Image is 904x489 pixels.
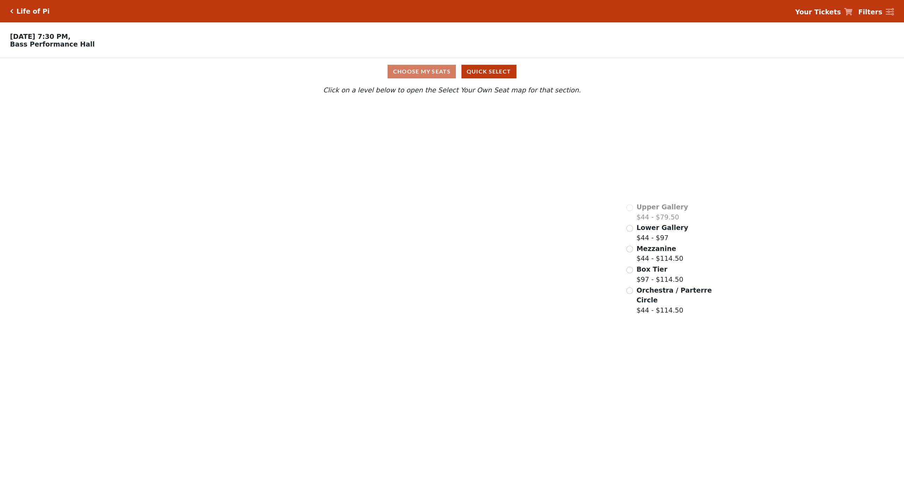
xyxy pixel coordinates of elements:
[637,265,667,273] span: Box Tier
[637,245,676,252] span: Mezzanine
[858,7,894,17] a: Filters
[320,281,528,407] path: Orchestra / Parterre Circle - Seats Available: 6
[637,285,713,315] label: $44 - $114.50
[637,203,688,211] span: Upper Gallery
[858,8,882,16] strong: Filters
[637,264,683,284] label: $97 - $114.50
[637,224,688,231] span: Lower Gallery
[222,151,440,220] path: Lower Gallery - Seats Available: 98
[16,7,50,15] h5: Life of Pi
[795,7,853,17] a: Your Tickets
[206,111,412,160] path: Upper Gallery - Seats Available: 0
[118,85,786,95] p: Click on a level below to open the Select Your Own Seat map for that section.
[461,65,516,78] button: Quick Select
[795,8,841,16] strong: Your Tickets
[637,202,688,222] label: $44 - $79.50
[637,223,688,243] label: $44 - $97
[637,286,712,304] span: Orchestra / Parterre Circle
[637,244,683,264] label: $44 - $114.50
[10,9,13,14] a: Click here to go back to filters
